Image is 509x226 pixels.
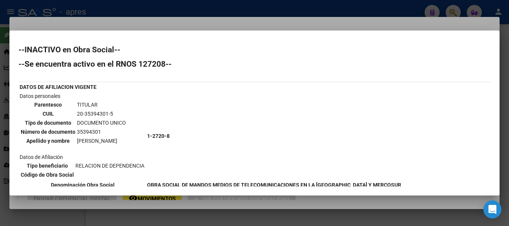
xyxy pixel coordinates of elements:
td: Datos personales Datos de Afiliación [19,92,146,180]
td: TITULAR [77,101,126,109]
td: 35394301 [77,128,126,136]
h2: --INACTIVO en Obra Social-- [18,46,491,53]
th: Parentesco [20,101,76,109]
b: OBRA SOCIAL DE MANDOS MEDIOS DE TELECOMUNICACIONES EN LA [GEOGRAPHIC_DATA] Y MERCOSUR [147,182,401,188]
td: DOCUMENTO UNICO [77,119,126,127]
th: Tipo beneficiario [20,162,74,170]
td: RELACION DE DEPENDENCIA [75,162,145,170]
th: Denominación Obra Social [19,181,146,189]
b: DATOS DE AFILIACION VIGENTE [20,84,97,90]
th: Código de Obra Social [20,171,74,179]
th: Apellido y nombre [20,137,76,145]
th: Número de documento [20,128,76,136]
b: 1-2720-8 [147,133,170,139]
td: [PERSON_NAME] [77,137,126,145]
th: Tipo de documento [20,119,76,127]
th: CUIL [20,110,76,118]
div: Open Intercom Messenger [483,200,501,218]
h2: --Se encuentra activo en el RNOS 127208-- [18,60,491,68]
td: 20-35394301-5 [77,110,126,118]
